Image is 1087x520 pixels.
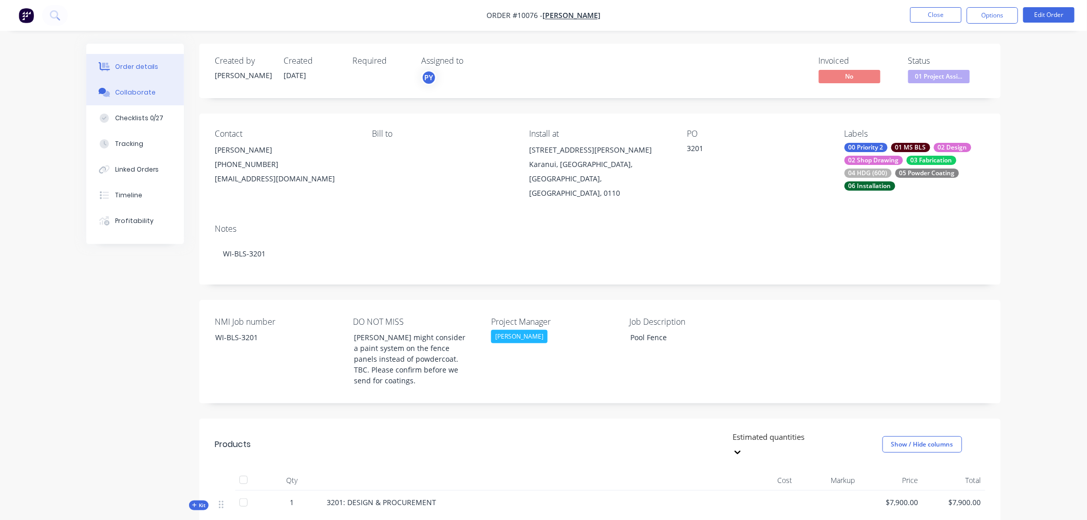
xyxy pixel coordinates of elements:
div: Contact [215,129,355,139]
div: 04 HDG (600) [845,169,892,178]
button: Profitability [86,208,184,234]
span: [DATE] [284,70,306,80]
div: Order details [115,62,159,71]
div: Pool Fence [622,330,751,345]
button: Timeline [86,182,184,208]
div: Labels [845,129,985,139]
div: 00 Priority 2 [845,143,888,152]
div: Collaborate [115,88,156,97]
div: [STREET_ADDRESS][PERSON_NAME] [530,143,670,157]
button: 01 Project Assi... [908,70,970,85]
div: 02 Design [934,143,971,152]
div: Created [284,56,340,66]
div: Bill to [372,129,513,139]
div: Invoiced [819,56,896,66]
label: Job Description [630,315,758,328]
div: Karanui, [GEOGRAPHIC_DATA], [GEOGRAPHIC_DATA], [GEOGRAPHIC_DATA], 0110 [530,157,670,200]
div: Assigned to [421,56,524,66]
span: $7,900.00 [927,497,982,508]
button: Show / Hide columns [883,436,962,453]
div: 06 Installation [845,181,895,191]
div: Timeline [115,191,142,200]
div: Cost [734,470,797,491]
div: Markup [797,470,860,491]
div: Created by [215,56,271,66]
button: Options [967,7,1018,24]
button: Linked Orders [86,157,184,182]
button: Collaborate [86,80,184,105]
div: Total [923,470,986,491]
div: [PERSON_NAME] [215,143,355,157]
div: Products [215,438,251,451]
div: 3201 [687,143,815,157]
div: Status [908,56,985,66]
div: Notes [215,224,985,234]
div: Qty [261,470,323,491]
button: Close [910,7,962,23]
div: 01 MS BLS [891,143,930,152]
div: Checklists 0/27 [115,114,164,123]
label: DO NOT MISS [353,315,481,328]
div: 03 Fabrication [907,156,957,165]
span: $7,900.00 [864,497,919,508]
div: [PERSON_NAME] might consider a paint system on the fence panels instead of powdercoat. TBC. Pleas... [346,330,474,388]
label: Project Manager [491,315,620,328]
div: [PERSON_NAME][PHONE_NUMBER][EMAIL_ADDRESS][DOMAIN_NAME] [215,143,355,186]
button: Order details [86,54,184,80]
div: Install at [530,129,670,139]
span: 1 [290,497,294,508]
div: 02 Shop Drawing [845,156,903,165]
a: [PERSON_NAME] [542,11,601,21]
div: [PERSON_NAME] [491,330,548,343]
div: Linked Orders [115,165,159,174]
label: NMI Job number [215,315,343,328]
div: Tracking [115,139,143,148]
div: PO [687,129,828,139]
span: Order #10076 - [486,11,542,21]
div: [STREET_ADDRESS][PERSON_NAME]Karanui, [GEOGRAPHIC_DATA], [GEOGRAPHIC_DATA], [GEOGRAPHIC_DATA], 0110 [530,143,670,200]
div: Profitability [115,216,154,226]
button: Edit Order [1023,7,1075,23]
button: Kit [189,500,209,510]
span: Kit [192,502,205,509]
span: 3201: DESIGN & PROCUREMENT [327,497,436,507]
button: PY [421,70,437,85]
div: [PERSON_NAME] [215,70,271,81]
img: Factory [18,8,34,23]
div: 05 Powder Coating [895,169,959,178]
span: No [819,70,880,83]
button: Tracking [86,131,184,157]
div: Required [352,56,409,66]
div: WI-BLS-3201 [208,330,336,345]
div: [PHONE_NUMBER] [215,157,355,172]
span: 01 Project Assi... [908,70,970,83]
div: [EMAIL_ADDRESS][DOMAIN_NAME] [215,172,355,186]
button: Checklists 0/27 [86,105,184,131]
div: Price [859,470,923,491]
div: WI-BLS-3201 [215,238,985,269]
